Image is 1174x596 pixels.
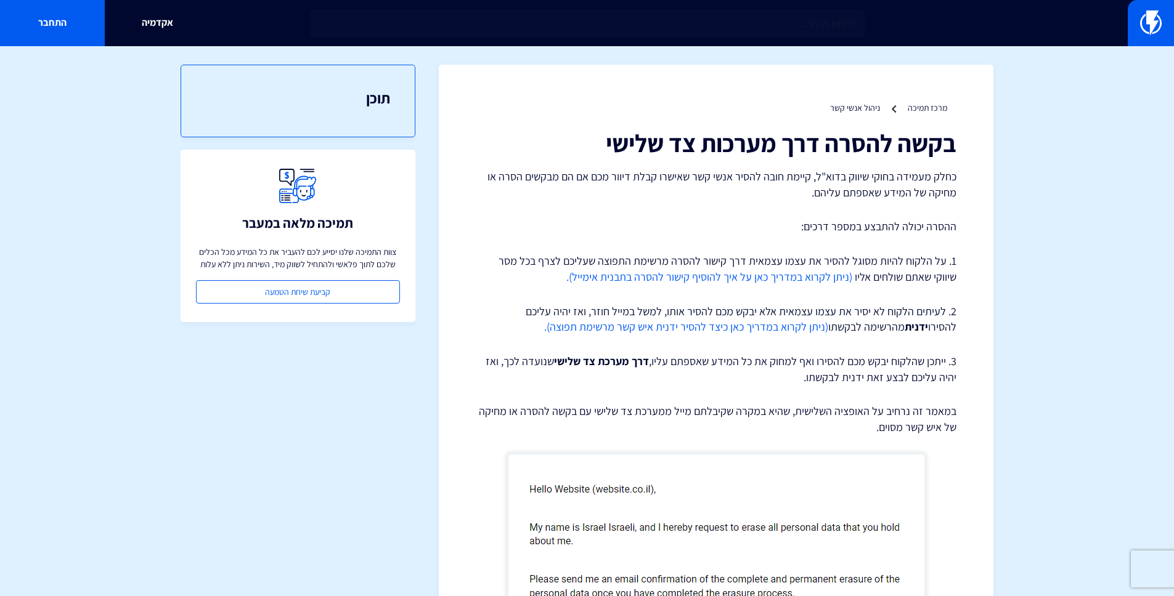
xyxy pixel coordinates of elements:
h3: תמיכה מלאה במעבר [242,215,353,230]
h1: בקשה להסרה דרך מערכות צד שלישי [476,129,956,156]
p: במאמר זה נרחיב על האופציה השלישית, שהיא במקרה שקיבלתם מייל ממערכת צד שלישי עם בקשה להסרה או מחיקה... [476,403,956,435]
a: (ניתן לקרוא במדריך כאן על איך להוסיף קישור להסרה בתבנית אימייל). [566,270,852,284]
strong: דרך מערכת צד שלישי [554,354,649,368]
input: חיפוש מהיר... [310,9,865,38]
p: 3. ייתכן שהלקוח יבקש מכם להסירו ואף למחוק את כל המידע שאספתם עליו, שנועדה לכך, ואז יהיה עליכם לבצ... [476,353,956,385]
p: 1. על הלקוח להיות מסוגל להסיר את עצמו עצמאית דרך קישור להסרה מרשימת התפוצה שעליכם לצרף בכל מסר שי... [476,253,956,284]
p: כחלק מעמידה בחוקי שיווק בדוא"ל, קיימת חובה להסיר אנשי קשר שאישרו קבלת דיוור מכם אם הם מבקשים הסרה... [476,169,956,200]
h3: תוכן [206,90,390,106]
strong: ידנית [905,320,928,334]
p: ההסרה יכולה להתבצע במספר דרכים: [476,219,956,235]
a: מרכז תמיכה [908,102,947,113]
a: קביעת שיחת הטמעה [196,280,400,304]
p: 2. לעיתים הלקוח לא יסיר את עצמו עצמאית אלא יבקש מכם להסיר אותו, למשל במייל חוזר, ואז יהיה עליכם ל... [476,304,956,335]
a: ניהול אנשי קשר [830,102,880,113]
a: (ניתן לקרוא במדריך כאן כיצד להסיר ידנית איש קשר מרשימת תפוצה). [544,320,828,334]
p: צוות התמיכה שלנו יסייע לכם להעביר את כל המידע מכל הכלים שלכם לתוך פלאשי ולהתחיל לשווק מיד, השירות... [196,246,400,270]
